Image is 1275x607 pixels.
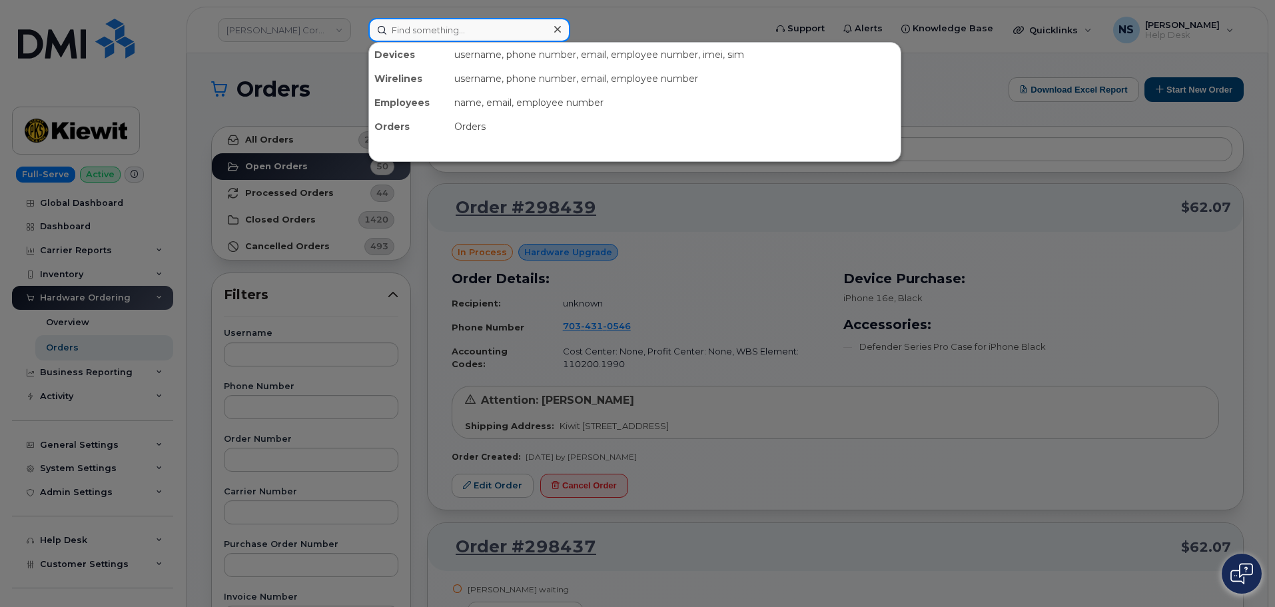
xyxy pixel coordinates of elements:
div: Orders [449,115,901,139]
div: Employees [369,91,449,115]
div: name, email, employee number [449,91,901,115]
div: Wirelines [369,67,449,91]
div: Orders [369,115,449,139]
div: Devices [369,43,449,67]
img: Open chat [1230,563,1253,584]
div: username, phone number, email, employee number, imei, sim [449,43,901,67]
div: username, phone number, email, employee number [449,67,901,91]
